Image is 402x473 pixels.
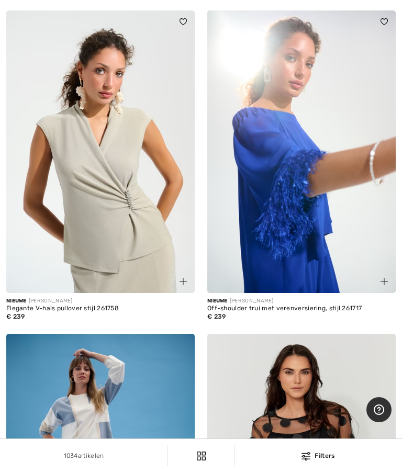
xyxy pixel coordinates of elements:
img: Off-shoulder trui met verenversiering, stijl 261717. Royal Sapphire 163 [207,10,396,293]
font: [PERSON_NAME] [230,298,274,304]
img: Elegante V-hals pullover stijl 261758. Champagne 171 [6,10,195,293]
iframe: Opent een widget waar u meer informatie kunt vinden [366,397,392,423]
img: Filters [301,452,310,460]
font: 1034 [64,452,78,459]
img: heart_black_full.svg [381,18,388,25]
font: Nieuwe [6,298,27,304]
font: Elegante V-hals pullover stijl 261758 [6,305,119,312]
font: artikelen [78,452,104,459]
font: Filters [315,452,334,459]
img: Filters [197,452,206,460]
font: Nieuwe [207,298,228,304]
font: € 239 [6,313,25,320]
font: € 239 [207,313,226,320]
img: heart_black_full.svg [180,18,187,25]
font: [PERSON_NAME] [29,298,73,304]
img: plus_v2.svg [180,278,187,285]
img: plus_v2.svg [381,278,388,285]
font: Off-shoulder trui met verenversiering, stijl 261717 [207,305,362,312]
